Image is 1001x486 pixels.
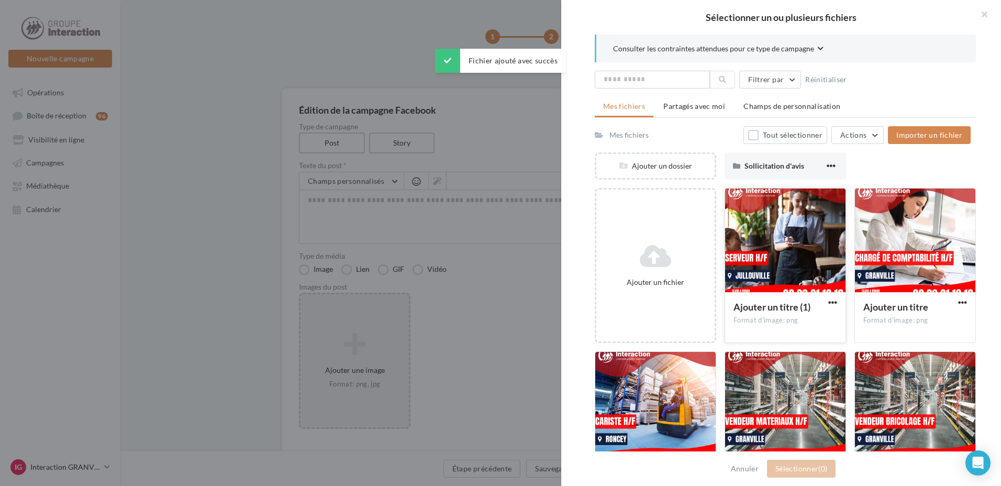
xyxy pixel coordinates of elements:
div: Format d'image: png [863,316,967,325]
div: Open Intercom Messenger [965,450,991,476]
div: Mes fichiers [609,130,649,140]
button: Consulter les contraintes attendues pour ce type de campagne [613,43,824,56]
span: (0) [818,464,827,473]
span: Consulter les contraintes attendues pour ce type de campagne [613,43,814,54]
div: Fichier ajouté avec succès [435,49,566,73]
span: Partagés avec moi [663,102,725,111]
button: Réinitialiser [801,73,851,86]
button: Sélectionner(0) [767,460,836,478]
span: Actions [840,130,866,139]
div: Ajouter un fichier [600,277,710,288]
span: Sollicitation d'avis [744,161,804,170]
button: Tout sélectionner [743,126,827,144]
span: Ajouter un titre (1) [733,301,810,313]
button: Filtrer par [739,71,801,89]
div: Format d'image: png [733,316,837,325]
h2: Sélectionner un ou plusieurs fichiers [578,13,984,22]
button: Actions [831,126,884,144]
button: Importer un fichier [888,126,971,144]
span: Champs de personnalisation [743,102,840,111]
span: Importer un fichier [896,130,962,139]
button: Annuler [727,462,763,475]
span: Ajouter un titre [863,301,928,313]
span: Mes fichiers [603,102,645,111]
div: Ajouter un dossier [596,161,715,171]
